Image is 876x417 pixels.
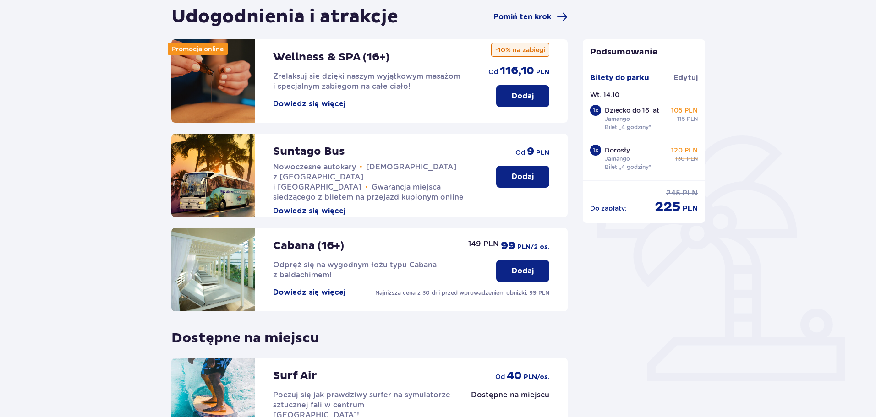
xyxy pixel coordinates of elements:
[605,146,630,155] p: Dorosły
[273,99,345,109] button: Dowiedz się więcej
[512,91,534,101] p: Dodaj
[605,106,659,115] p: Dziecko do 16 lat
[605,123,652,131] p: Bilet „4 godziny”
[590,90,619,99] p: Wt. 14.10
[590,73,649,83] p: Bilety do parku
[682,188,698,198] span: PLN
[491,43,549,57] p: -10% na zabiegi
[171,39,255,123] img: attraction
[673,73,698,83] span: Edytuj
[605,163,652,171] p: Bilet „4 godziny”
[536,68,549,77] span: PLN
[273,260,437,279] span: Odpręż się na wygodnym łożu typu Cabana z baldachimem!
[590,145,601,156] div: 1 x
[171,228,255,311] img: attraction
[590,105,601,116] div: 1 x
[687,155,698,163] span: PLN
[605,155,630,163] p: Jamango
[590,204,627,213] p: Do zapłaty :
[171,5,398,28] h1: Udogodnienia i atrakcje
[671,106,698,115] p: 105 PLN
[501,239,515,253] span: 99
[468,239,499,249] p: 149 PLN
[517,243,549,252] span: PLN /2 os.
[365,183,368,192] span: •
[671,146,698,155] p: 120 PLN
[583,47,706,58] p: Podsumowanie
[524,373,549,382] span: PLN /os.
[677,115,685,123] span: 115
[273,206,345,216] button: Dowiedz się więcej
[687,115,698,123] span: PLN
[493,12,551,22] span: Pomiń ten krok
[171,322,319,347] p: Dostępne na miejscu
[471,390,549,400] p: Dostępne na miejscu
[507,369,522,383] span: 40
[273,162,456,191] span: [DEMOGRAPHIC_DATA] z [GEOGRAPHIC_DATA] i [GEOGRAPHIC_DATA]
[273,72,460,91] span: Zrelaksuj się dzięki naszym wyjątkowym masażom i specjalnym zabiegom na całe ciało!
[515,148,525,157] span: od
[675,155,685,163] span: 130
[605,115,630,123] p: Jamango
[655,198,681,216] span: 225
[536,148,549,157] span: PLN
[493,11,568,22] a: Pomiń ten krok
[273,145,345,158] p: Suntago Bus
[666,188,680,198] span: 245
[375,289,549,297] p: Najniższa cena z 30 dni przed wprowadzeniem obniżki: 99 PLN
[273,369,317,383] p: Surf Air
[360,162,362,172] span: •
[512,172,534,182] p: Dodaj
[683,204,698,214] span: PLN
[500,64,534,78] span: 116,10
[273,50,389,64] p: Wellness & SPA (16+)
[496,260,549,282] button: Dodaj
[273,162,356,171] span: Nowoczesne autokary
[273,287,345,298] button: Dowiedz się więcej
[273,239,344,253] p: Cabana (16+)
[171,134,255,217] img: attraction
[512,266,534,276] p: Dodaj
[495,372,505,381] span: od
[168,43,228,55] div: Promocja online
[488,67,498,76] span: od
[496,85,549,107] button: Dodaj
[527,145,534,158] span: 9
[496,166,549,188] button: Dodaj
